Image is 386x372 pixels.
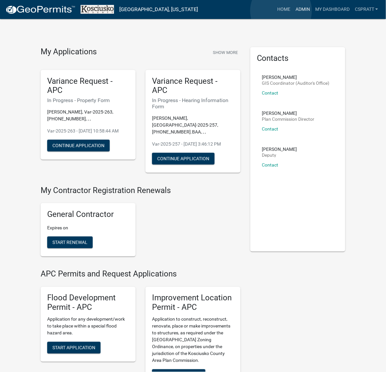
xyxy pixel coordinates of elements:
h4: My Contractor Registration Renewals [41,186,241,195]
p: [PERSON_NAME], Var-2025-263, [PHONE_NUMBER], , , [47,109,129,122]
button: Show More [210,47,241,58]
p: Deputy [262,153,297,157]
h6: In Progress - Property Form [47,97,129,103]
button: Continue Application [152,153,215,165]
img: Kosciusko County, Indiana [81,5,114,14]
a: Admin [293,3,313,16]
span: Start Application [52,345,95,350]
h5: Flood Development Permit - APC [47,293,129,312]
h5: Contacts [257,54,339,63]
a: cspratt [352,3,381,16]
p: Expires on [47,224,129,231]
p: Var-2025-257 - [DATE] 3:46:12 PM [152,141,234,148]
h5: Improvement Location Permit - APC [152,293,234,312]
button: Start Application [47,342,101,354]
p: Application to construct, reconstruct, renovate, place or make improvements to structures, as req... [152,316,234,364]
p: [PERSON_NAME] [262,75,330,80]
h5: Variance Request - APC [152,77,234,96]
a: My Dashboard [313,3,352,16]
button: Start Renewal [47,237,93,248]
a: Contact [262,162,279,168]
p: [PERSON_NAME] [262,111,315,115]
p: Plan Commission Director [262,117,315,121]
a: Home [275,3,293,16]
h4: APC Permits and Request Applications [41,270,241,279]
h6: In Progress - Hearing Information Form [152,97,234,110]
a: Contact [262,126,279,132]
h5: Variance Request - APC [47,77,129,96]
a: Contact [262,90,279,96]
p: Application for any development/work to take place within a special flood hazard area. [47,316,129,337]
wm-registration-list-section: My Contractor Registration Renewals [41,186,241,262]
span: Start Renewal [52,240,87,245]
button: Continue Application [47,140,110,151]
p: [PERSON_NAME], [GEOGRAPHIC_DATA]-2025-257, [PHONE_NUMBER].BAA, , , [152,115,234,135]
p: GIS Coordinator (Auditor's Office) [262,81,330,85]
h5: General Contractor [47,210,129,219]
p: [PERSON_NAME] [262,147,297,151]
a: [GEOGRAPHIC_DATA], [US_STATE] [119,4,198,15]
h4: My Applications [41,47,97,57]
p: Var-2025-263 - [DATE] 10:58:44 AM [47,128,129,134]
